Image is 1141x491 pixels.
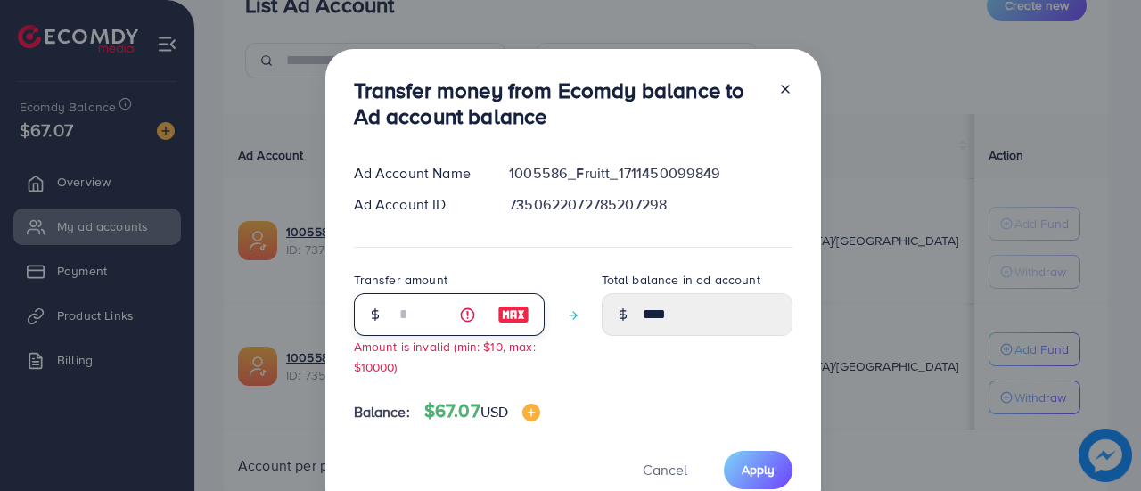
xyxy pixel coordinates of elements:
[497,304,529,325] img: image
[340,163,496,184] div: Ad Account Name
[522,404,540,421] img: image
[742,461,775,479] span: Apply
[340,194,496,215] div: Ad Account ID
[643,460,687,479] span: Cancel
[480,402,508,421] span: USD
[620,451,710,489] button: Cancel
[495,194,806,215] div: 7350622072785207298
[354,402,410,422] span: Balance:
[354,271,447,289] label: Transfer amount
[724,451,792,489] button: Apply
[424,400,540,422] h4: $67.07
[495,163,806,184] div: 1005586_Fruitt_1711450099849
[602,271,760,289] label: Total balance in ad account
[354,78,764,129] h3: Transfer money from Ecomdy balance to Ad account balance
[354,338,536,375] small: Amount is invalid (min: $10, max: $10000)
